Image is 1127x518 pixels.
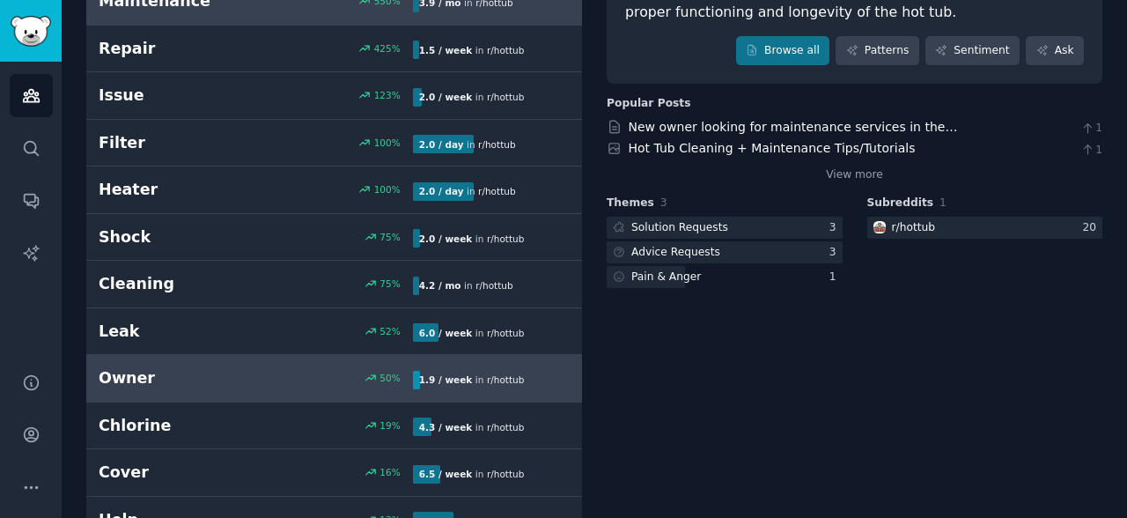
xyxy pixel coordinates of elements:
h2: Filter [99,132,255,154]
div: 75 % [379,277,400,290]
div: 100 % [374,137,401,149]
a: Heater100%2.0 / dayin r/hottub [86,166,582,214]
b: 2.0 / day [419,139,464,150]
a: Cover16%6.5 / weekin r/hottub [86,449,582,497]
div: 20 [1082,220,1102,236]
span: r/ hottub [478,186,516,196]
h2: Owner [99,367,255,389]
div: 425 % [374,42,401,55]
h2: Shock [99,226,255,248]
span: 1 [939,196,947,209]
span: r/ hottub [487,92,525,102]
a: Patterns [836,36,918,66]
span: r/ hottub [487,422,525,433]
a: hottubr/hottub20 [867,217,1103,239]
a: View more [826,167,883,183]
div: in [413,41,531,59]
span: r/ hottub [487,374,525,385]
div: Advice Requests [631,245,720,261]
div: 19 % [379,419,400,432]
div: r/ hottub [892,220,936,236]
a: New owner looking for maintenance services in the [GEOGRAPHIC_DATA]. [629,120,958,152]
a: Repair425%1.5 / weekin r/hottub [86,26,582,73]
span: r/ hottub [487,328,525,338]
div: in [413,182,522,201]
a: Solution Requests3 [607,217,843,239]
div: 75 % [379,231,400,243]
b: 6.5 / week [419,469,473,479]
a: Owner50%1.9 / weekin r/hottub [86,355,582,403]
div: Solution Requests [631,220,728,236]
div: Popular Posts [607,96,691,112]
h2: Heater [99,179,255,201]
span: Subreddits [867,196,934,211]
a: Ask [1026,36,1084,66]
a: Sentiment [925,36,1020,66]
span: 1 [1080,121,1102,137]
a: Cleaning75%4.2 / moin r/hottub [86,261,582,308]
div: in [413,418,531,436]
a: Issue123%2.0 / weekin r/hottub [86,72,582,120]
a: Chlorine19%4.3 / weekin r/hottub [86,403,582,450]
div: in [413,135,522,153]
a: Advice Requests3 [607,241,843,263]
b: 2.0 / day [419,186,464,196]
b: 1.5 / week [419,45,473,55]
span: r/ hottub [487,233,525,244]
b: 4.2 / mo [419,280,461,291]
span: r/ hottub [487,469,525,479]
div: 52 % [379,325,400,337]
a: Hot Tub Cleaning + Maintenance Tips/Tutorials [629,141,916,155]
div: in [413,277,519,295]
div: 3 [829,245,843,261]
div: in [413,323,531,342]
span: Themes [607,196,654,211]
span: r/ hottub [478,139,516,150]
a: Filter100%2.0 / dayin r/hottub [86,120,582,167]
div: in [413,465,531,484]
img: GummySearch logo [11,16,51,47]
b: 1.9 / week [419,374,473,385]
span: r/ hottub [475,280,513,291]
h2: Cover [99,462,255,484]
a: Leak52%6.0 / weekin r/hottub [86,308,582,356]
div: 50 % [379,372,400,384]
span: 1 [1080,143,1102,159]
div: 1 [829,270,843,285]
h2: Leak [99,321,255,343]
b: 4.3 / week [419,422,473,433]
div: 123 % [374,89,401,101]
div: in [413,229,531,248]
a: Browse all [736,36,830,66]
span: r/ hottub [487,45,525,55]
b: 6.0 / week [419,328,473,338]
h2: Issue [99,85,255,107]
h2: Repair [99,38,255,60]
span: 3 [660,196,667,209]
a: Shock75%2.0 / weekin r/hottub [86,214,582,262]
h2: Chlorine [99,415,255,437]
b: 2.0 / week [419,92,473,102]
h2: Cleaning [99,273,255,295]
div: 100 % [374,183,401,196]
b: 2.0 / week [419,233,473,244]
div: in [413,88,531,107]
a: Pain & Anger1 [607,266,843,288]
div: 16 % [379,466,400,478]
div: Pain & Anger [631,270,701,285]
img: hottub [873,221,886,233]
div: 3 [829,220,843,236]
div: in [413,371,531,389]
